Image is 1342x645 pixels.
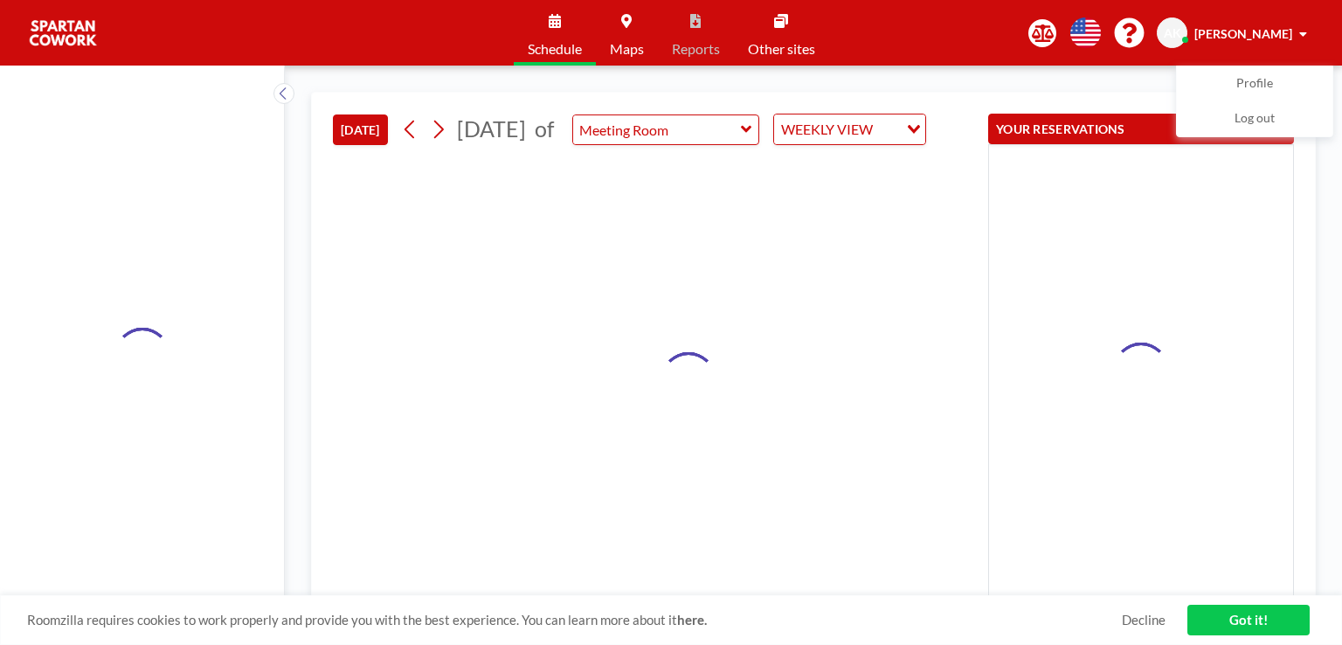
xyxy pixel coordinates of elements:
span: AK [1164,25,1181,41]
span: Roomzilla requires cookies to work properly and provide you with the best experience. You can lea... [27,612,1122,628]
span: of [535,115,554,142]
img: organization-logo [28,16,98,51]
span: [PERSON_NAME] [1194,26,1292,41]
input: Meeting Room [573,115,741,144]
span: [DATE] [457,115,526,142]
div: Search for option [774,114,925,144]
a: here. [677,612,707,628]
span: Schedule [528,42,582,56]
span: Maps [610,42,644,56]
input: Search for option [878,118,896,141]
span: Log out [1235,110,1275,128]
button: [DATE] [333,114,388,145]
span: Profile [1236,75,1273,93]
span: WEEKLY VIEW [778,118,876,141]
a: Decline [1122,612,1166,628]
button: YOUR RESERVATIONS [988,114,1294,144]
span: Reports [672,42,720,56]
a: Profile [1177,66,1332,101]
a: Got it! [1187,605,1310,635]
a: Log out [1177,101,1332,136]
span: Other sites [748,42,815,56]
